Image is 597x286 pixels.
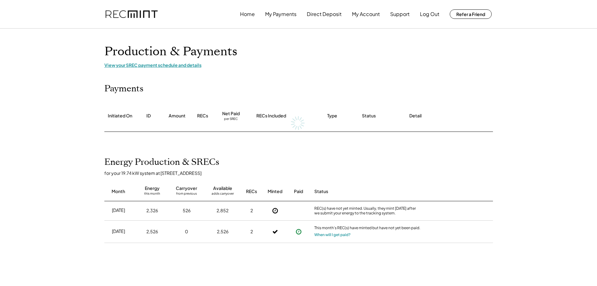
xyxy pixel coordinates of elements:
div: Detail [409,113,422,119]
h1: Production & Payments [104,44,493,59]
div: Minted [268,188,282,195]
div: REC(s) have not yet minted. Usually, they mint [DATE] after we submit your energy to the tracking... [314,206,421,216]
button: Direct Deposit [307,8,342,20]
div: RECs [246,188,257,195]
div: this month [144,192,160,198]
div: Type [327,113,337,119]
div: RECs [197,113,208,119]
div: 2,852 [217,208,228,214]
div: 2,526 [146,229,158,235]
button: When will I get paid? [314,232,351,238]
button: Refer a Friend [450,9,492,19]
button: Log Out [420,8,439,20]
div: Amount [169,113,186,119]
div: 2,526 [217,229,228,235]
div: Available [213,185,232,192]
img: recmint-logotype%403x.png [106,10,158,18]
div: 2 [250,229,253,235]
div: Carryover [176,185,197,192]
button: Home [240,8,255,20]
div: Status [314,188,421,195]
div: for your 19.74 kW system at [STREET_ADDRESS] [104,170,499,176]
button: My Account [352,8,380,20]
div: 0 [185,229,188,235]
div: Energy [145,185,160,192]
div: This month's REC(s) have minted but have not yet been paid. [314,225,421,232]
div: View your SREC payment schedule and details [104,62,493,68]
div: Net Paid [222,111,240,117]
button: Not Yet Minted [270,206,280,215]
div: RECs Included [256,113,286,119]
div: 526 [183,208,191,214]
div: [DATE] [112,228,125,235]
div: 2 [250,208,253,214]
button: Support [390,8,410,20]
div: ID [146,113,151,119]
div: from previous [176,192,197,198]
div: Month [112,188,125,195]
button: Payment approved, but not yet initiated. [294,227,303,236]
h2: Energy Production & SRECs [104,157,219,168]
div: adds carryover [212,192,234,198]
h2: Payments [104,84,144,94]
div: per SREC [224,117,238,121]
div: 2,326 [146,208,158,214]
button: My Payments [265,8,296,20]
div: Initiated On [108,113,132,119]
div: Status [362,113,376,119]
div: [DATE] [112,207,125,213]
div: Paid [294,188,303,195]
